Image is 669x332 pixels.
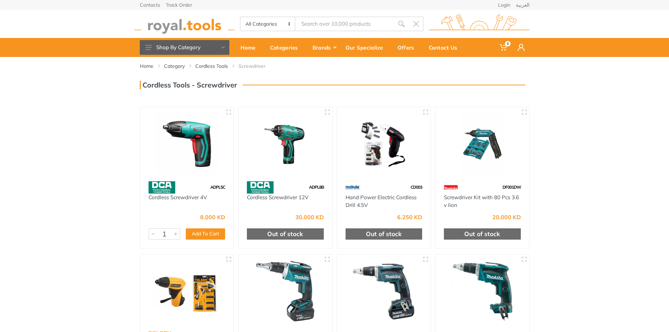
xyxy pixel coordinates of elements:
[164,63,185,70] a: Category
[210,184,225,190] span: ADPL5C
[346,228,422,240] div: Out of stock
[295,17,394,31] input: Site search
[200,214,225,220] div: 8.000 KD
[309,184,324,190] span: ADPL8B
[411,184,422,190] span: CD003
[140,63,153,70] a: Home
[238,63,276,70] li: Screwdriver
[343,261,425,321] img: Royal Tools - 18V SCREWDRIVER 5.0Ah
[140,81,237,89] h3: Cordless Tools - Screwdriver
[247,228,324,240] div: Out of stock
[146,113,228,174] img: Royal Tools - Cordless Screwdriver 4V
[245,113,326,174] img: Royal Tools - Cordless Screwdriver 12V
[346,181,360,194] img: 59.webp
[247,181,274,194] img: 58.webp
[495,38,513,57] a: 0
[393,38,424,57] a: Offers
[516,2,530,7] a: العربية
[444,228,521,240] div: Out of stock
[149,181,175,194] img: 58.webp
[140,63,530,70] nav: breadcrumb
[341,40,393,55] div: Our Specialize
[265,38,308,57] a: Categories
[424,40,467,55] div: Contact Us
[247,194,308,201] a: Cordless Screwdriver 12V
[149,194,207,201] a: Cordless Screwdriver 4V
[505,41,511,46] span: 0
[397,214,422,220] div: 6.250 KD
[140,40,229,55] button: Shop By Category
[442,113,523,174] img: Royal Tools - Screwdriver Kit with 80 Pcs 3.6 v lion
[492,214,521,220] div: 20.000 KD
[442,261,523,321] img: Royal Tools - 18V Screwdriver, Brushless , No Batteries Included
[444,181,458,194] img: 42.webp
[186,228,225,240] button: Add To Cart
[236,38,265,57] a: Home
[308,40,341,55] div: Brands
[265,40,308,55] div: Categories
[444,194,519,209] a: Screwdriver Kit with 80 Pcs 3.6 v lion
[195,63,228,70] a: Cordless Tools
[429,14,530,34] img: royal.tools Logo
[393,40,424,55] div: Offers
[341,38,393,57] a: Our Specialize
[424,38,467,57] a: Contact Us
[140,2,160,7] a: Contacts
[343,113,425,174] img: Royal Tools - Hand Power Electric Cordless Drill 4.5V
[498,2,510,7] a: Login
[241,17,296,31] select: Category
[166,2,192,7] a: Track Order
[134,14,235,34] img: royal.tools Logo
[146,261,228,321] img: Royal Tools - Cordless Screwdriver 4.8v
[236,40,265,55] div: Home
[503,184,521,190] span: DF001DW
[346,194,417,209] a: Hand Power Electric Cordless Drill 4.5V
[295,214,324,220] div: 30.000 KD
[245,261,326,321] img: Royal Tools - 18V SCREWDRIVER 3.0Ah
